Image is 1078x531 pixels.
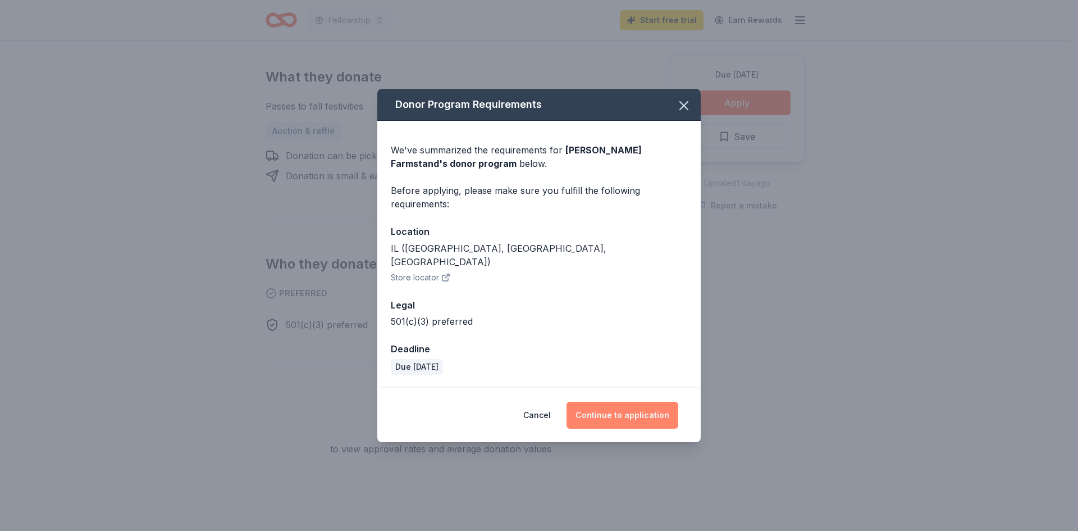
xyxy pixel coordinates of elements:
div: Donor Program Requirements [377,89,701,121]
div: IL ([GEOGRAPHIC_DATA], [GEOGRAPHIC_DATA], [GEOGRAPHIC_DATA]) [391,242,687,269]
div: Location [391,224,687,239]
button: Cancel [523,402,551,429]
div: Before applying, please make sure you fulfill the following requirements: [391,184,687,211]
div: Due [DATE] [391,359,443,375]
div: 501(c)(3) preferred [391,315,687,328]
button: Continue to application [567,402,678,429]
div: Legal [391,298,687,312]
div: We've summarized the requirements for below. [391,143,687,170]
button: Store locator [391,271,450,284]
div: Deadline [391,342,687,356]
